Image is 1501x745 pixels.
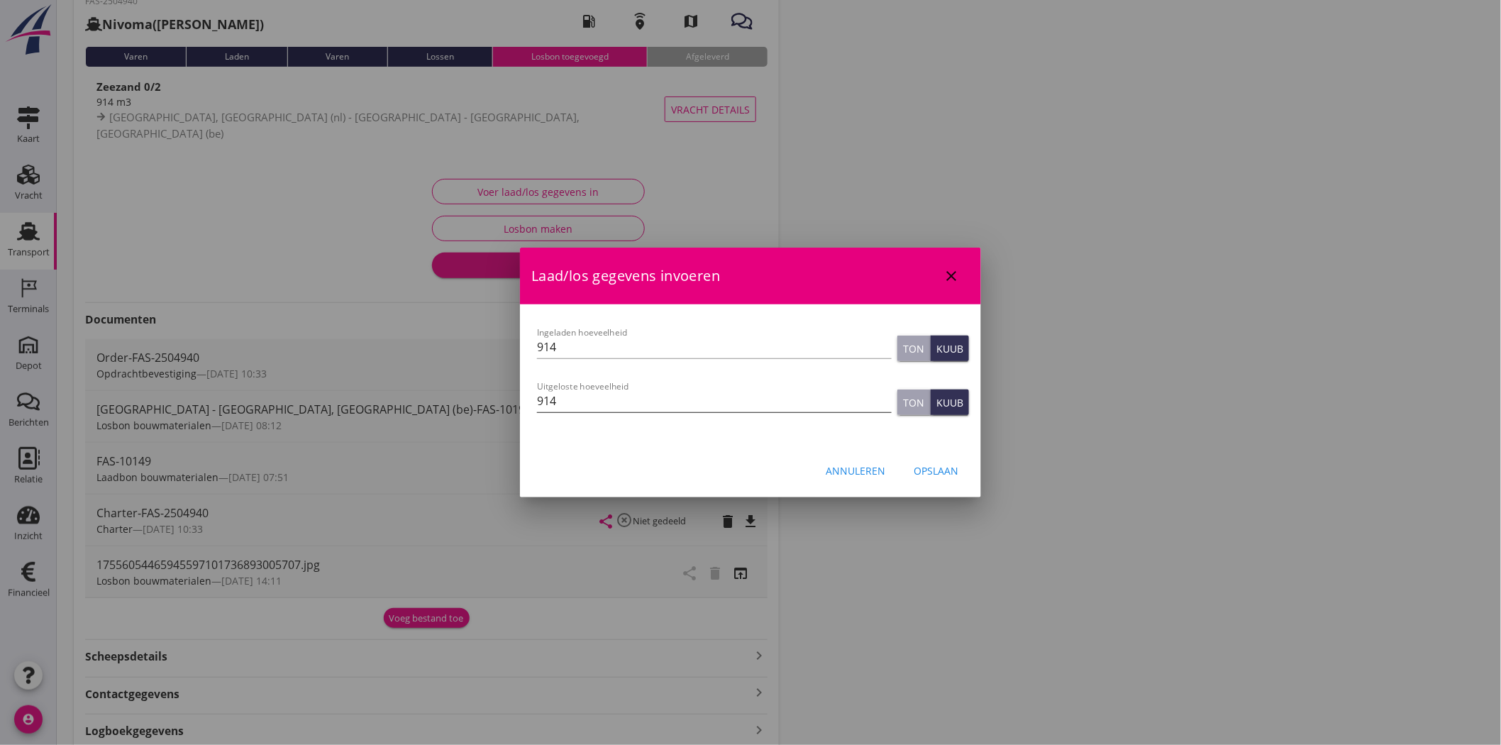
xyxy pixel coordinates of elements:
[914,463,958,478] div: Opslaan
[936,341,963,356] div: Kuub
[897,336,931,361] button: Ton
[931,336,969,361] button: Kuub
[902,458,970,483] button: Opslaan
[943,267,960,285] i: close
[814,458,897,483] button: Annuleren
[931,390,969,415] button: Kuub
[537,336,892,358] input: Ingeladen hoeveelheid
[537,390,892,412] input: Uitgeloste hoeveelheid
[903,395,924,410] div: Ton
[520,248,981,304] div: Laad/los gegevens invoeren
[903,341,924,356] div: Ton
[826,463,885,478] div: Annuleren
[936,395,963,410] div: Kuub
[897,390,931,415] button: Ton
